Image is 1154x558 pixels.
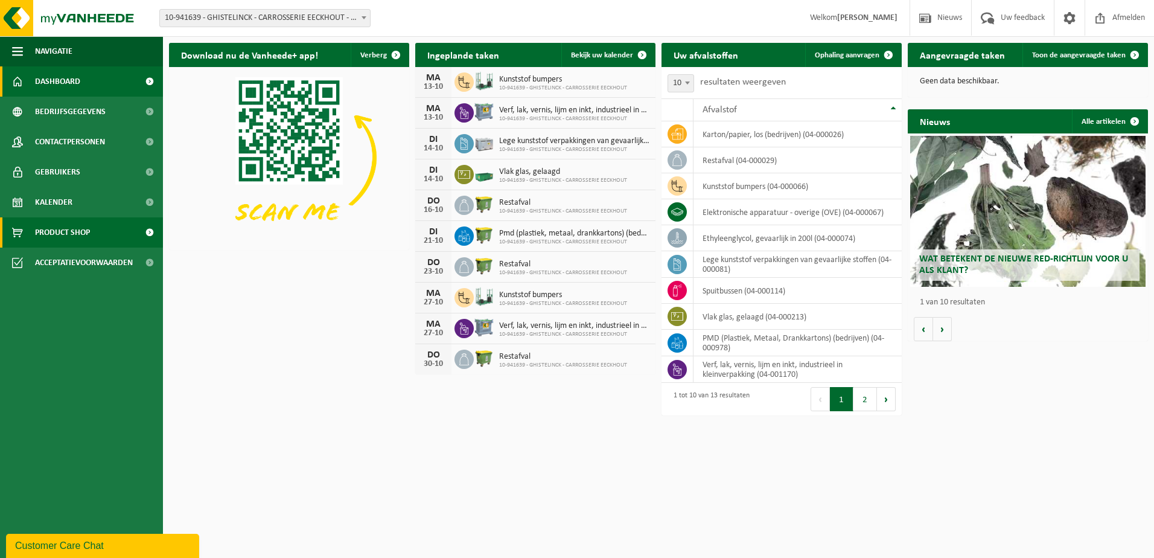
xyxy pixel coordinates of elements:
span: Verberg [360,51,387,59]
div: MA [421,319,445,329]
a: Toon de aangevraagde taken [1022,43,1147,67]
span: Gebruikers [35,157,80,187]
div: 21-10 [421,237,445,245]
td: vlak glas, gelaagd (04-000213) [693,304,902,330]
a: Wat betekent de nieuwe RED-richtlijn voor u als klant? [910,136,1146,287]
img: PB-AP-0800-MET-02-01 [474,317,494,338]
img: WB-1100-HPE-GN-50 [474,194,494,214]
img: PB-MR-5500-MET-GN-01 [474,71,494,91]
div: MA [421,289,445,298]
div: 1 tot 10 van 13 resultaten [668,386,750,412]
span: 10-941639 - GHISTELINCK - CARROSSERIE EECKHOUT [499,362,627,369]
p: Geen data beschikbaar. [920,77,1136,86]
a: Alle artikelen [1072,109,1147,133]
button: Volgende [933,317,952,341]
span: Navigatie [35,36,72,66]
td: kunststof bumpers (04-000066) [693,173,902,199]
h2: Nieuws [908,109,962,133]
button: Previous [811,387,830,411]
span: 10 [668,74,694,92]
button: 2 [853,387,877,411]
td: PMD (Plastiek, Metaal, Drankkartons) (bedrijven) (04-000978) [693,330,902,356]
span: Bedrijfsgegevens [35,97,106,127]
td: spuitbussen (04-000114) [693,278,902,304]
span: Vlak glas, gelaagd [499,167,627,177]
img: PB-AP-0800-MET-02-01 [474,101,494,122]
span: Kalender [35,187,72,217]
div: 14-10 [421,175,445,184]
button: Next [877,387,896,411]
span: Toon de aangevraagde taken [1032,51,1126,59]
div: DI [421,165,445,175]
span: 10-941639 - GHISTELINCK - CARROSSERIE EECKHOUT [499,115,649,123]
div: DI [421,227,445,237]
img: Download de VHEPlus App [169,67,409,248]
span: 10-941639 - GHISTELINCK - CARROSSERIE EECKHOUT [499,85,627,92]
span: Wat betekent de nieuwe RED-richtlijn voor u als klant? [919,254,1128,275]
td: ethyleenglycol, gevaarlijk in 200l (04-000074) [693,225,902,251]
img: PB-MR-5500-MET-GN-01 [474,286,494,307]
img: WB-1100-HPE-GN-50 [474,348,494,368]
span: Kunststof bumpers [499,75,627,85]
span: Product Shop [35,217,90,248]
span: 10-941639 - GHISTELINCK - CARROSSERIE EECKHOUT [499,239,649,246]
div: 27-10 [421,329,445,338]
div: 14-10 [421,144,445,153]
img: PB-MB-2000-MET-GN-01 [474,163,494,184]
span: Dashboard [35,66,80,97]
td: lege kunststof verpakkingen van gevaarlijke stoffen (04-000081) [693,251,902,278]
iframe: chat widget [6,531,202,558]
span: Restafval [499,352,627,362]
span: Restafval [499,198,627,208]
div: DO [421,258,445,268]
td: elektronische apparatuur - overige (OVE) (04-000067) [693,199,902,225]
div: 30-10 [421,360,445,368]
strong: [PERSON_NAME] [837,13,897,22]
span: Lege kunststof verpakkingen van gevaarlijke stoffen [499,136,649,146]
h2: Aangevraagde taken [908,43,1017,66]
img: WB-1100-HPE-GN-50 [474,255,494,276]
span: 10-941639 - GHISTELINCK - CARROSSERIE EECKHOUT [499,208,627,215]
span: Verf, lak, vernis, lijm en inkt, industrieel in kleinverpakking [499,106,649,115]
label: resultaten weergeven [700,77,786,87]
h2: Uw afvalstoffen [661,43,750,66]
div: 16-10 [421,206,445,214]
span: Bekijk uw kalender [571,51,633,59]
span: 10-941639 - GHISTELINCK - CARROSSERIE EECKHOUT [499,300,627,307]
div: 13-10 [421,83,445,91]
div: DI [421,135,445,144]
span: 10-941639 - GHISTELINCK - CARROSSERIE EECKHOUT [499,269,627,277]
p: 1 van 10 resultaten [920,298,1142,307]
td: verf, lak, vernis, lijm en inkt, industrieel in kleinverpakking (04-001170) [693,356,902,383]
span: 10 [668,75,693,92]
img: WB-1100-HPE-GN-51 [474,225,494,245]
span: Contactpersonen [35,127,105,157]
div: MA [421,104,445,114]
div: 13-10 [421,114,445,122]
span: Kunststof bumpers [499,290,627,300]
button: Verberg [351,43,408,67]
a: Ophaling aanvragen [805,43,901,67]
td: karton/papier, los (bedrijven) (04-000026) [693,121,902,147]
span: Restafval [499,260,627,269]
h2: Download nu de Vanheede+ app! [169,43,330,66]
div: MA [421,73,445,83]
span: 10-941639 - GHISTELINCK - CARROSSERIE EECKHOUT - LOCHRISTI [159,9,371,27]
span: 10-941639 - GHISTELINCK - CARROSSERIE EECKHOUT - LOCHRISTI [160,10,370,27]
div: 27-10 [421,298,445,307]
span: 10-941639 - GHISTELINCK - CARROSSERIE EECKHOUT [499,331,649,338]
h2: Ingeplande taken [415,43,511,66]
span: Verf, lak, vernis, lijm en inkt, industrieel in kleinverpakking [499,321,649,331]
div: DO [421,196,445,206]
button: Vorige [914,317,933,341]
img: PB-LB-0680-HPE-GY-11 [474,132,494,153]
a: Bekijk uw kalender [561,43,654,67]
span: 10-941639 - GHISTELINCK - CARROSSERIE EECKHOUT [499,177,627,184]
button: 1 [830,387,853,411]
span: Acceptatievoorwaarden [35,248,133,278]
span: Afvalstof [703,105,737,115]
td: restafval (04-000029) [693,147,902,173]
span: Ophaling aanvragen [815,51,879,59]
div: DO [421,350,445,360]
